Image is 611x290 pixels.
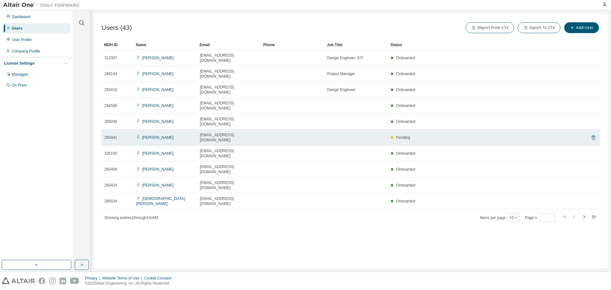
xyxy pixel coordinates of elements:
div: Dashboard [12,14,31,19]
span: 312397 [104,55,117,60]
div: Company Profile [12,49,40,54]
span: Design Engineer [327,87,355,92]
div: On Prem [12,83,27,88]
button: Export To CSV [518,22,560,33]
span: 283409 [104,167,117,172]
span: 284506 [104,103,117,108]
span: 289299 [104,119,117,124]
span: [EMAIL_ADDRESS][DOMAIN_NAME] [200,164,258,174]
a: [PERSON_NAME] [142,135,174,140]
span: Onboarded [396,103,415,108]
img: Altair One [3,2,83,8]
span: Onboarded [396,56,415,60]
span: 289104 [104,199,117,204]
div: Phone [263,40,322,50]
img: linkedin.svg [60,278,66,284]
span: [EMAIL_ADDRESS][DOMAIN_NAME] [200,148,258,159]
div: Cookie Consent [144,276,175,281]
a: [PERSON_NAME] [142,88,174,92]
span: 325155 [104,151,117,156]
span: Onboarded [396,88,415,92]
span: Onboarded [396,199,415,203]
span: [EMAIL_ADDRESS][DOMAIN_NAME] [200,69,258,79]
a: [PERSON_NAME] [142,72,174,76]
button: Import From CSV [466,22,514,33]
span: Onboarded [396,119,415,124]
a: [PERSON_NAME] [142,151,174,156]
div: Job Title [327,40,385,50]
div: Privacy [85,276,102,281]
span: [EMAIL_ADDRESS][DOMAIN_NAME] [200,132,258,143]
span: [EMAIL_ADDRESS][DOMAIN_NAME] [200,101,258,111]
span: [EMAIL_ADDRESS][DOMAIN_NAME] [200,85,258,95]
div: MDH ID [104,40,131,50]
div: User Profile [12,37,32,42]
button: Add User [564,22,599,33]
span: Items per page [480,214,519,222]
img: youtube.svg [70,278,79,284]
div: Managed [12,72,28,77]
span: [EMAIL_ADDRESS][DOMAIN_NAME] [200,196,258,206]
img: instagram.svg [49,278,56,284]
span: 289144 [104,71,117,76]
a: [PERSON_NAME] [142,183,174,187]
a: [PERSON_NAME] [142,119,174,124]
div: Name [136,40,194,50]
a: [PERSON_NAME] [142,103,174,108]
span: 283441 [104,135,117,140]
div: Website Terms of Use [102,276,144,281]
span: [EMAIL_ADDRESS][DOMAIN_NAME] [200,180,258,190]
span: Showing entries 1 through 10 of 43 [104,216,158,220]
a: [PERSON_NAME] [142,167,174,172]
span: [EMAIL_ADDRESS][DOMAIN_NAME] [200,53,258,63]
span: Onboarded [396,183,415,187]
img: facebook.svg [39,278,45,284]
span: 283424 [104,183,117,188]
span: 283419 [104,87,117,92]
span: Pending [396,135,410,140]
span: Onboarded [396,167,415,172]
span: [EMAIL_ADDRESS][DOMAIN_NAME] [200,117,258,127]
div: Status [390,40,567,50]
a: [DEMOGRAPHIC_DATA][PERSON_NAME] [136,196,185,206]
div: License Settings [4,61,34,66]
p: © 2025 Altair Engineering, Inc. All Rights Reserved. [85,281,175,286]
span: Onboarded [396,72,415,76]
button: 10 [509,215,518,220]
div: Email [200,40,258,50]
span: Page n. [525,214,555,222]
a: [PERSON_NAME] [142,56,174,60]
div: Users [12,26,22,31]
span: Onboarded [396,151,415,156]
img: altair_logo.svg [2,278,35,284]
span: Users (43) [102,24,132,32]
span: Design Engineer, EIT [327,55,363,60]
span: Project Manager [327,71,355,76]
